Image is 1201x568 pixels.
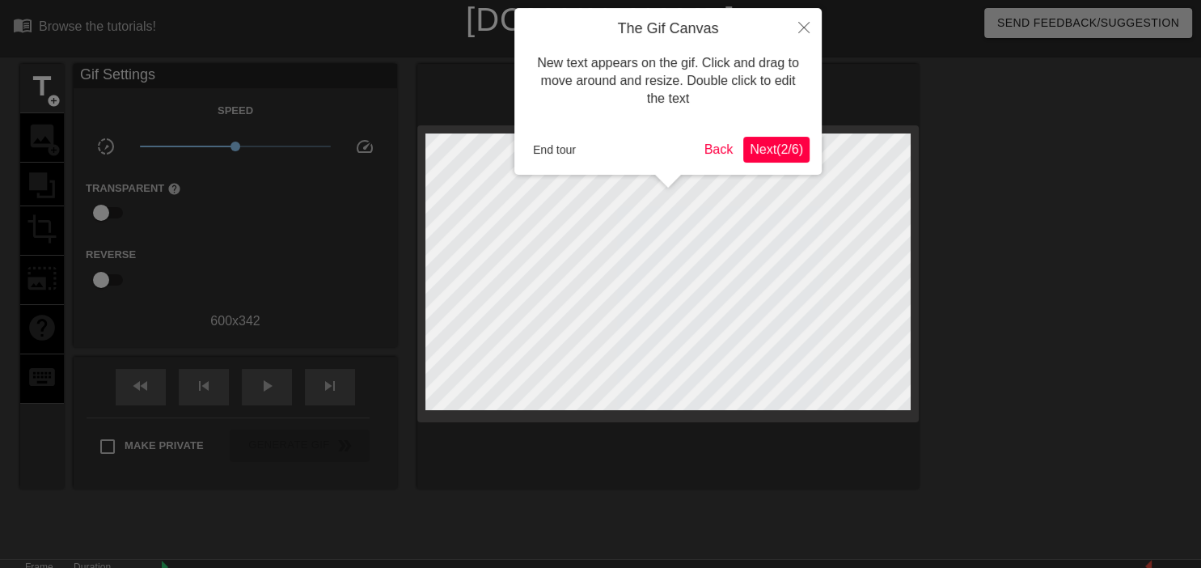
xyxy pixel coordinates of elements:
[355,137,374,156] span: speed
[39,19,156,33] div: Browse the tutorials!
[786,8,822,45] button: Close
[13,15,32,35] span: menu_book
[47,94,61,108] span: add_circle
[997,13,1179,33] span: Send Feedback/Suggestion
[13,15,156,40] a: Browse the tutorials!
[743,137,810,163] button: Next
[74,312,397,331] div: 600 x 342
[131,376,150,396] span: fast_rewind
[27,71,57,102] span: title
[218,103,253,119] label: Speed
[125,438,204,454] span: Make Private
[194,376,214,396] span: skip_previous
[96,137,116,156] span: slow_motion_video
[86,180,181,197] label: Transparent
[526,138,582,162] button: End tour
[750,142,803,156] span: Next ( 2 / 6 )
[466,2,735,37] a: [DOMAIN_NAME]
[526,20,810,38] h4: The Gif Canvas
[320,376,340,396] span: skip_next
[74,64,397,88] div: Gif Settings
[408,36,866,56] div: The online gif editor
[984,8,1192,38] button: Send Feedback/Suggestion
[257,376,277,396] span: play_arrow
[698,137,740,163] button: Back
[86,247,136,263] label: Reverse
[167,182,181,196] span: help
[526,38,810,125] div: New text appears on the gif. Click and drag to move around and resize. Double click to edit the text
